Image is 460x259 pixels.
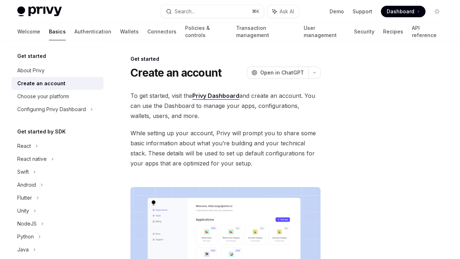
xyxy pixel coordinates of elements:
[147,23,176,40] a: Connectors
[11,77,103,90] a: Create an account
[11,90,103,103] a: Choose your platform
[49,23,66,40] a: Basics
[17,52,46,60] h5: Get started
[17,142,31,150] div: React
[11,64,103,77] a: About Privy
[130,66,221,79] h1: Create an account
[387,8,414,15] span: Dashboard
[175,7,195,16] div: Search...
[74,23,111,40] a: Authentication
[17,245,29,254] div: Java
[17,206,29,215] div: Unity
[17,66,45,75] div: About Privy
[17,105,86,114] div: Configuring Privy Dashboard
[17,219,37,228] div: NodeJS
[431,6,443,17] button: Toggle dark mode
[17,92,69,101] div: Choose your platform
[267,5,299,18] button: Ask AI
[130,91,321,121] span: To get started, visit the and create an account. You can use the Dashboard to manage your apps, c...
[120,23,139,40] a: Wallets
[304,23,345,40] a: User management
[247,67,308,79] button: Open in ChatGPT
[354,23,374,40] a: Security
[353,8,372,15] a: Support
[161,5,264,18] button: Search...⌘K
[17,127,66,136] h5: Get started by SDK
[260,69,304,76] span: Open in ChatGPT
[130,55,321,63] div: Get started
[17,155,47,163] div: React native
[185,23,227,40] a: Policies & controls
[17,168,29,176] div: Swift
[17,232,34,241] div: Python
[236,23,295,40] a: Transaction management
[130,128,321,168] span: While setting up your account, Privy will prompt you to share some basic information about what y...
[381,6,425,17] a: Dashboard
[412,23,443,40] a: API reference
[330,8,344,15] a: Demo
[280,8,294,15] span: Ask AI
[17,23,40,40] a: Welcome
[17,194,32,202] div: Flutter
[17,6,62,17] img: light logo
[252,9,259,14] span: ⌘ K
[17,79,65,88] div: Create an account
[17,181,36,189] div: Android
[192,92,239,100] a: Privy Dashboard
[383,23,403,40] a: Recipes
